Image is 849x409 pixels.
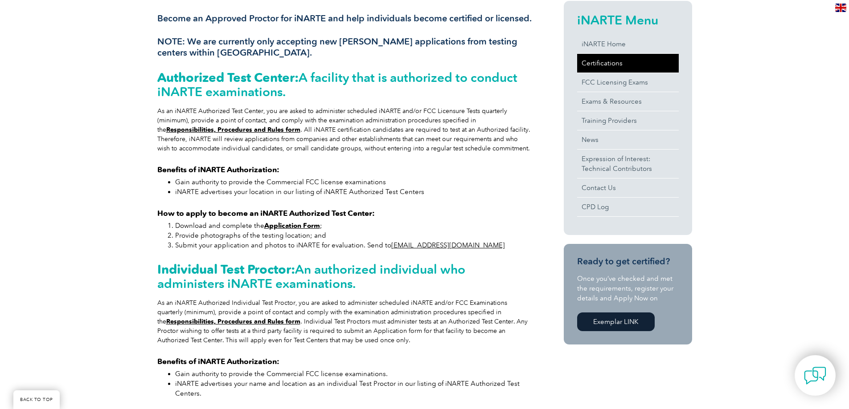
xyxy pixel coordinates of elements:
[577,274,679,303] p: Once you’ve checked and met the requirements, register your details and Apply Now on
[175,240,532,250] li: Submit your application and photos to iNARTE for evaluation. Send to
[175,231,532,240] li: Provide photographs of the testing location; and
[577,150,679,178] a: Expression of Interest:Technical Contributors
[835,4,846,12] img: en
[577,73,679,92] a: FCC Licensing Exams
[157,357,279,366] strong: Benefits of iNARTE Authorization:
[157,209,375,218] strong: How to apply to become an iNARTE Authorized Test Center:
[157,106,532,153] div: As an iNARTE Authorized Test Center, you are asked to administer scheduled iNARTE and/or FCC Lice...
[804,364,826,387] img: contact-chat.png
[157,70,532,99] h2: A facility that is authorized to conduct iNARTE examinations.
[175,221,532,231] li: Download and complete the ;
[157,298,532,345] div: As an iNARTE Authorized Individual Test Proctor, you are asked to administer scheduled iNARTE and...
[157,70,299,85] strong: Authorized Test Center:
[391,241,505,249] a: [EMAIL_ADDRESS][DOMAIN_NAME]
[577,35,679,53] a: iNARTE Home
[577,198,679,216] a: CPD Log
[577,178,679,197] a: Contact Us
[577,256,679,267] h3: Ready to get certified?
[157,165,279,174] strong: Benefits of iNARTE Authorization:
[13,390,60,409] a: BACK TO TOP
[166,318,300,325] a: Responsibilities, Procedures and Rules form
[577,312,655,331] a: Exemplar LINK
[157,36,532,58] h3: NOTE: We are currently only accepting new [PERSON_NAME] applications from testing centers within ...
[175,187,532,197] li: iNARTE advertises your location in our listing of iNARTE Authorized Test Centers
[577,130,679,149] a: News
[577,92,679,111] a: Exams & Resources
[577,13,679,27] h2: iNARTE Menu
[577,54,679,73] a: Certifications
[166,126,300,134] a: Responsibilities, Procedures and Rules form
[157,262,295,277] strong: Individual Test Proctor:
[175,379,532,398] li: iNARTE advertises your name and location as an individual Test Proctor in our listing of iNARTE A...
[175,177,532,187] li: Gain authority to provide the Commercial FCC license examinations
[157,13,532,24] h3: Become an Approved Proctor for iNARTE and help individuals become certified or licensed.
[264,222,320,230] a: Application Form
[175,369,532,379] li: Gain authority to provide the Commercial FCC license examinations.
[577,111,679,130] a: Training Providers
[157,262,532,291] h2: An authorized individual who administers iNARTE examinations.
